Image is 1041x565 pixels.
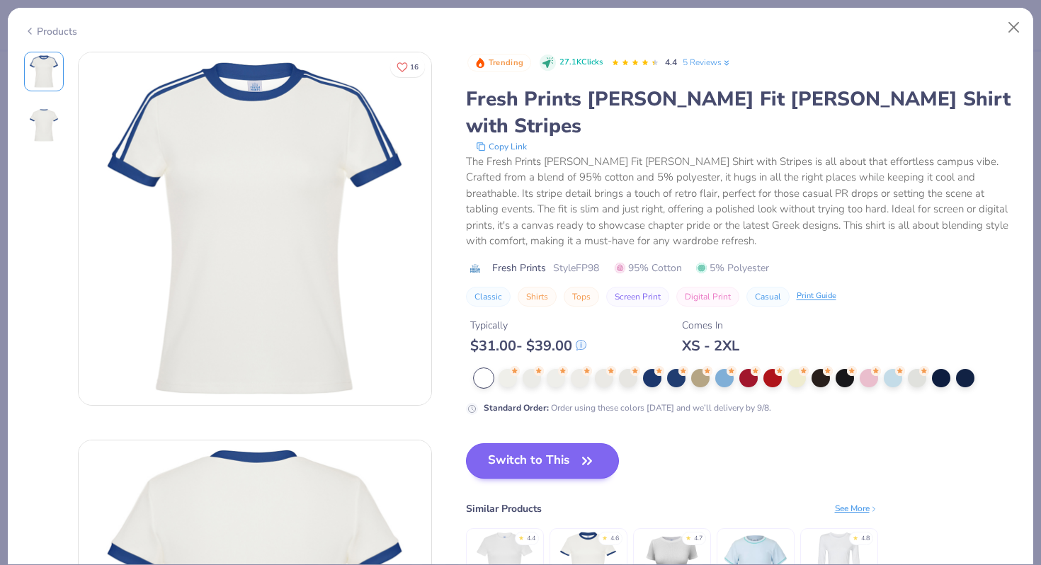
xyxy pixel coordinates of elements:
[484,401,771,414] div: Order using these colors [DATE] and we’ll delivery by 9/8.
[853,534,858,540] div: ★
[467,54,531,72] button: Badge Button
[470,337,586,355] div: $ 31.00 - $ 39.00
[24,24,77,39] div: Products
[610,534,619,544] div: 4.6
[861,534,870,544] div: 4.8
[79,52,431,405] img: Front
[564,287,599,307] button: Tops
[410,64,419,71] span: 16
[835,502,878,515] div: See More
[492,261,546,275] span: Fresh Prints
[518,534,524,540] div: ★
[466,263,485,274] img: brand logo
[472,139,531,154] button: copy to clipboard
[553,261,599,275] span: Style FP98
[489,59,523,67] span: Trending
[606,287,669,307] button: Screen Print
[694,534,702,544] div: 4.7
[466,443,620,479] button: Switch to This
[518,287,557,307] button: Shirts
[466,287,511,307] button: Classic
[682,337,739,355] div: XS - 2XL
[470,318,586,333] div: Typically
[611,52,659,74] div: 4.4 Stars
[686,534,691,540] div: ★
[466,86,1018,139] div: Fresh Prints [PERSON_NAME] Fit [PERSON_NAME] Shirt with Stripes
[27,108,61,142] img: Back
[466,501,542,516] div: Similar Products
[602,534,608,540] div: ★
[696,261,769,275] span: 5% Polyester
[746,287,790,307] button: Casual
[27,55,61,89] img: Front
[1001,14,1028,41] button: Close
[682,318,739,333] div: Comes In
[466,154,1018,249] div: The Fresh Prints [PERSON_NAME] Fit [PERSON_NAME] Shirt with Stripes is all about that effortless ...
[615,261,682,275] span: 95% Cotton
[474,57,486,69] img: Trending sort
[683,56,732,69] a: 5 Reviews
[797,290,836,302] div: Print Guide
[390,57,425,77] button: Like
[676,287,739,307] button: Digital Print
[559,57,603,69] span: 27.1K Clicks
[484,402,549,413] strong: Standard Order :
[665,57,677,68] span: 4.4
[527,534,535,544] div: 4.4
